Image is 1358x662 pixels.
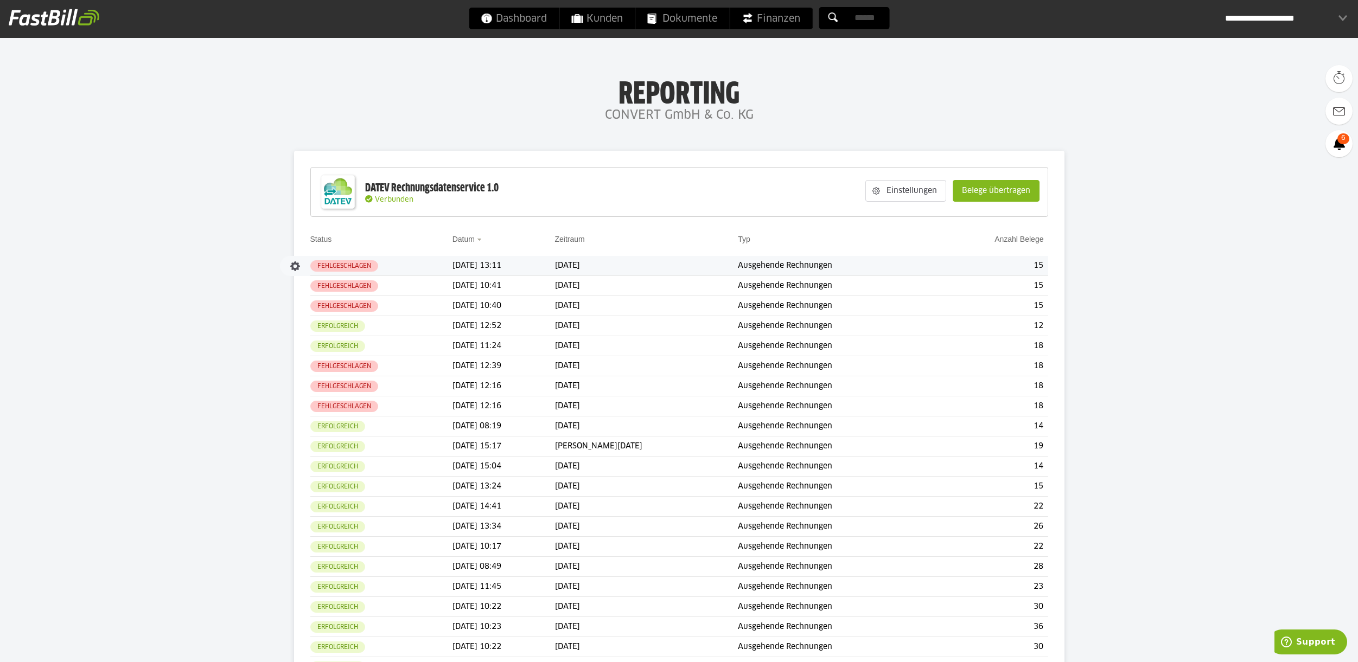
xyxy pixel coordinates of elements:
[452,256,555,276] td: [DATE] 13:11
[310,641,365,653] sl-badge: Erfolgreich
[310,260,378,272] sl-badge: Fehlgeschlagen
[738,477,936,497] td: Ausgehende Rechnungen
[310,561,365,573] sl-badge: Erfolgreich
[555,537,738,557] td: [DATE]
[555,356,738,376] td: [DATE]
[310,361,378,372] sl-badge: Fehlgeschlagen
[936,356,1048,376] td: 18
[647,8,717,29] span: Dokumente
[452,356,555,376] td: [DATE] 12:39
[310,421,365,432] sl-badge: Erfolgreich
[109,76,1249,105] h1: Reporting
[555,436,738,457] td: [PERSON_NAME][DATE]
[738,235,750,243] a: Typ
[555,597,738,617] td: [DATE]
[738,557,936,577] td: Ausgehende Rechnungen
[452,537,555,557] td: [DATE] 10:17
[365,181,499,195] div: DATEV Rechnungsdatenservice 1.0
[1274,629,1347,657] iframe: Öffnet ein Widget, in dem Sie weitere Informationen finden
[1325,130,1353,157] a: 6
[936,256,1048,276] td: 15
[469,8,559,29] a: Dashboard
[738,617,936,637] td: Ausgehende Rechnungen
[936,537,1048,557] td: 22
[738,637,936,657] td: Ausgehende Rechnungen
[555,637,738,657] td: [DATE]
[936,436,1048,457] td: 19
[452,477,555,497] td: [DATE] 13:24
[310,541,365,552] sl-badge: Erfolgreich
[555,276,738,296] td: [DATE]
[555,316,738,336] td: [DATE]
[738,517,936,537] td: Ausgehende Rechnungen
[452,497,555,517] td: [DATE] 14:41
[738,276,936,296] td: Ausgehende Rechnungen
[738,316,936,336] td: Ausgehende Rechnungen
[310,235,332,243] a: Status
[310,581,365,593] sl-badge: Erfolgreich
[738,436,936,457] td: Ausgehende Rechnungen
[936,416,1048,436] td: 14
[310,381,378,392] sl-badge: Fehlgeschlagen
[310,521,365,532] sl-badge: Erfolgreich
[555,477,738,497] td: [DATE]
[555,617,738,637] td: [DATE]
[730,8,812,29] a: Finanzen
[1337,133,1349,144] span: 6
[477,239,484,241] img: sort_desc.gif
[452,296,555,316] td: [DATE] 10:40
[310,621,365,633] sl-badge: Erfolgreich
[310,300,378,312] sl-badge: Fehlgeschlagen
[936,617,1048,637] td: 36
[738,296,936,316] td: Ausgehende Rechnungen
[635,8,729,29] a: Dokumente
[738,457,936,477] td: Ausgehende Rechnungen
[555,457,738,477] td: [DATE]
[994,235,1043,243] a: Anzahl Belege
[555,235,585,243] a: Zeitraum
[452,396,555,416] td: [DATE] 12:16
[555,256,738,276] td: [DATE]
[555,376,738,396] td: [DATE]
[316,170,360,214] img: DATEV-Datenservice Logo
[452,235,475,243] a: Datum
[738,376,936,396] td: Ausgehende Rechnungen
[452,597,555,617] td: [DATE] 10:22
[555,557,738,577] td: [DATE]
[738,497,936,517] td: Ausgehende Rechnungen
[936,577,1048,597] td: 23
[452,376,555,396] td: [DATE] 12:16
[452,336,555,356] td: [DATE] 11:24
[936,376,1048,396] td: 18
[310,601,365,613] sl-badge: Erfolgreich
[936,396,1048,416] td: 18
[571,8,623,29] span: Kunden
[738,416,936,436] td: Ausgehende Rechnungen
[555,416,738,436] td: [DATE]
[452,577,555,597] td: [DATE] 11:45
[738,336,936,356] td: Ausgehende Rechnungen
[452,316,555,336] td: [DATE] 12:52
[452,557,555,577] td: [DATE] 08:49
[452,457,555,477] td: [DATE] 15:04
[310,441,365,452] sl-badge: Erfolgreich
[310,280,378,292] sl-badge: Fehlgeschlagen
[452,517,555,537] td: [DATE] 13:34
[936,557,1048,577] td: 28
[936,637,1048,657] td: 30
[555,336,738,356] td: [DATE]
[555,296,738,316] td: [DATE]
[738,537,936,557] td: Ausgehende Rechnungen
[738,597,936,617] td: Ausgehende Rechnungen
[310,501,365,512] sl-badge: Erfolgreich
[481,8,547,29] span: Dashboard
[936,457,1048,477] td: 14
[936,276,1048,296] td: 15
[953,180,1040,202] sl-button: Belege übertragen
[738,396,936,416] td: Ausgehende Rechnungen
[452,436,555,457] td: [DATE] 15:17
[738,256,936,276] td: Ausgehende Rechnungen
[310,401,378,412] sl-badge: Fehlgeschlagen
[936,477,1048,497] td: 15
[375,196,413,203] span: Verbunden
